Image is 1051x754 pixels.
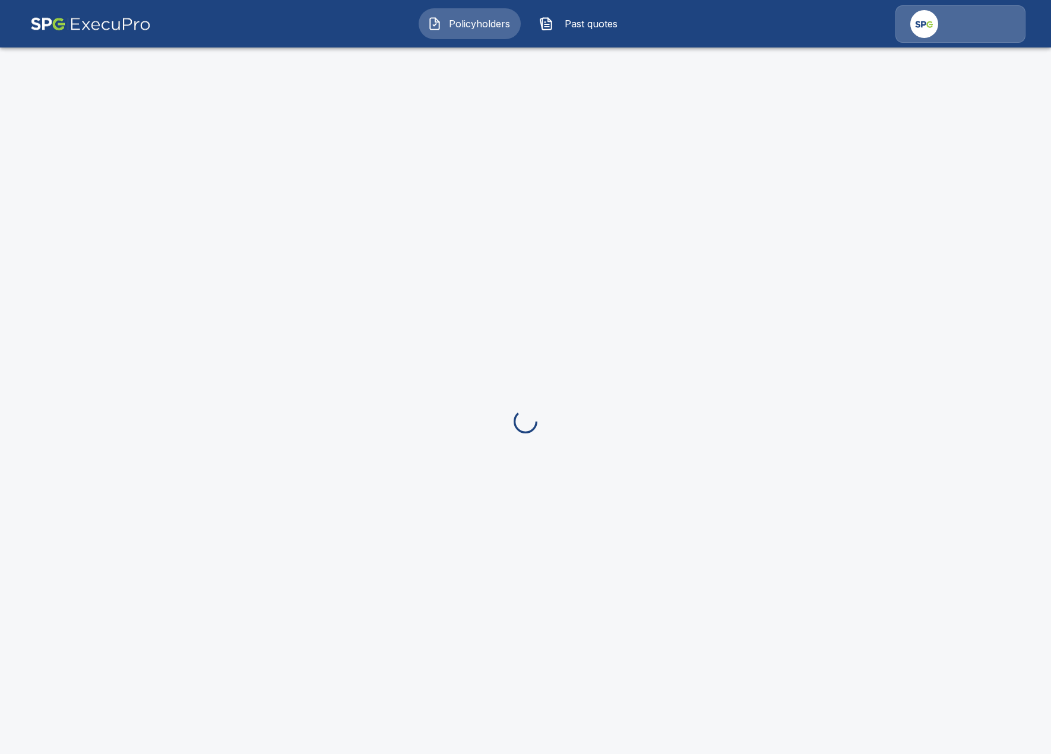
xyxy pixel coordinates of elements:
img: AA Logo [30,5,151,43]
button: Past quotes IconPast quotes [530,8,632,39]
a: Agency Icon [895,5,1025,43]
img: Agency Icon [910,10,938,38]
span: Past quotes [558,17,623,31]
span: Policyholders [447,17,512,31]
img: Past quotes Icon [539,17,553,31]
img: Policyholders Icon [428,17,442,31]
button: Policyholders IconPolicyholders [419,8,521,39]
